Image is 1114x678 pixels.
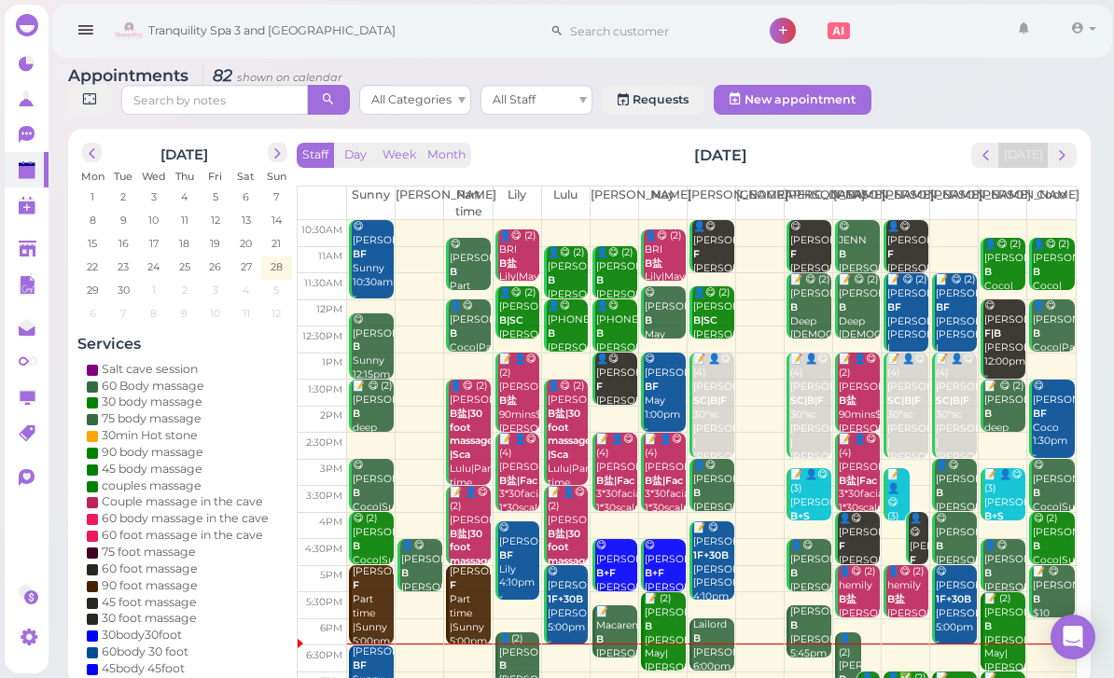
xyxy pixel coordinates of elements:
b: SC|B|F [936,394,969,407]
b: F [910,554,916,566]
b: B [936,487,943,499]
small: shown on calendar [237,71,342,84]
div: 📝 👤😋 (4) [PERSON_NAME] 30"sc [PERSON_NAME] |[PERSON_NAME] |[PERSON_NAME]|[PERSON_NAME] 1:00pm - 3... [886,353,928,547]
span: 15 [86,235,99,252]
span: 27 [239,258,254,275]
b: B [548,327,555,339]
b: B盐 [499,394,517,407]
span: 17 [147,235,160,252]
b: B [353,540,360,552]
h2: [DATE] [161,143,209,163]
b: SC|B|F [887,394,921,407]
span: 11 [241,305,252,322]
div: 👤😋 [PERSON_NAME] [PERSON_NAME]|[PERSON_NAME] 3:00pm - 4:00pm [692,459,734,570]
b: BF [353,248,367,260]
div: 75 foot massage [102,544,196,560]
b: B盐|30 foot massage |Sca [450,408,494,462]
div: 60 Body massage [102,378,204,394]
span: 10 [147,212,161,228]
span: Wed [142,170,166,183]
span: 8 [149,305,160,322]
b: B [1033,266,1040,278]
th: [PERSON_NAME] [833,187,882,220]
div: 😋 [PERSON_NAME] May 11:45am - 12:45pm [644,286,686,383]
span: Thu [175,170,194,183]
b: B+S [790,510,810,522]
div: 👤😋 [PERSON_NAME] Coco|Part time 12:00pm - 1:00pm [449,299,491,410]
b: B盐|Fac [499,475,537,487]
b: B盐 [839,394,856,407]
b: F [693,248,700,260]
button: Week [377,143,423,168]
div: 📝 😋 (2) [PERSON_NAME] Deep [DEMOGRAPHIC_DATA] [PERSON_NAME]|[PERSON_NAME] 11:30am - 12:45pm [789,273,831,412]
span: 24 [146,258,162,275]
span: 23 [116,258,131,275]
span: 6 [88,305,98,322]
div: 30min Hot stone [102,427,198,444]
b: B [839,301,846,313]
span: 2 [180,282,189,298]
div: 👤😋 [PERSON_NAME] [PERSON_NAME] 1:00pm - 2:00pm [595,353,637,450]
b: B盐|Fac [596,475,634,487]
div: 👤😋 [PERSON_NAME] Coco|Part time 12:00pm - 1:00pm [1032,299,1074,410]
b: B [596,274,604,286]
th: Sunny [347,187,396,220]
div: 📝 😋 (2) [PERSON_NAME] deep Sunny |[PERSON_NAME] 1:30pm - 2:30pm [352,380,394,505]
div: 😋 [PERSON_NAME] Coco 1:30pm - 3:00pm [1032,380,1074,477]
b: B [790,619,798,631]
b: B [1033,540,1040,552]
i: 82 [202,65,342,85]
span: Mon [81,170,104,183]
div: 📝 👤😋 (2) [PERSON_NAME] 先做F Lulu|Part time 3:30pm - 5:00pm [449,486,491,653]
span: 19 [208,235,222,252]
div: 60 foot massage [102,560,198,577]
div: 👤😋 (2) BRI Lily|May 10:40am - 11:40am [644,229,686,326]
th: [PERSON_NAME] [687,187,735,220]
span: 9 [179,305,189,322]
b: B [984,620,992,632]
div: 45 body massage [102,461,202,477]
div: 📝 👤😋 (3) [PERSON_NAME] curtain together [PERSON_NAME] |[PERSON_NAME] |[PERSON_NAME] 3:10pm - 4:10pm [789,468,831,662]
div: 😋 [PERSON_NAME] [PERSON_NAME] 4:00pm - 5:00pm [935,512,977,609]
span: 8 [88,212,98,228]
span: 11 [179,212,190,228]
span: 11am [318,250,342,262]
b: F [887,248,894,260]
div: 👤😋 (2) [PERSON_NAME] Coco|[PERSON_NAME] 10:50am - 11:50am [1032,238,1074,349]
span: 10:30am [301,224,342,236]
span: 25 [177,258,192,275]
div: 👤😋 [PERSON_NAME] [PERSON_NAME] |[PERSON_NAME]|[PERSON_NAME] 4:30pm - 5:30pm [983,539,1025,678]
span: 5 [272,282,282,298]
div: 📝 👤😋 (4) [PERSON_NAME] 30"sc [PERSON_NAME] |[PERSON_NAME] |[PERSON_NAME]|[PERSON_NAME] 1:00pm - 3... [789,353,831,547]
div: 90 foot massage [102,577,198,594]
b: B [984,266,992,278]
th: [PERSON_NAME] [930,187,979,220]
span: 1 [150,282,158,298]
div: 😋 [PERSON_NAME] [PERSON_NAME]|May 4:30pm - 5:30pm [644,539,686,636]
span: 3 [211,282,220,298]
div: 👤😋 [PERSON_NAME] [PERSON_NAME] |[PERSON_NAME] 4:00pm - 5:00pm [838,512,880,637]
div: 60body 30 foot [102,643,188,660]
div: 75 body massage [102,410,202,427]
div: 📝 👤😋 (4) [PERSON_NAME] 3*30facial 1*30scalp [PERSON_NAME]|[PERSON_NAME]|[PERSON_NAME]|May 2:30pm ... [838,433,880,600]
div: 👤😋 [PERSON_NAME] [PERSON_NAME]|[PERSON_NAME] 3:00pm - 4:00pm [935,459,977,570]
div: 45 foot massage [102,594,197,611]
span: 29 [85,282,101,298]
div: 👤😋 (2) [PERSON_NAME] [PERSON_NAME]|Lulu 11:00am - 12:00pm [595,246,637,343]
div: 📝 😋 (2) [PERSON_NAME] deep Sunny |[PERSON_NAME] 1:30pm - 2:30pm [983,380,1025,505]
input: Search customer [564,16,745,46]
b: F [596,381,603,393]
a: Requests [602,85,704,115]
div: 😋 [PERSON_NAME] [PERSON_NAME] 12:00pm - 1:30pm [983,299,1025,396]
div: 😋 [PERSON_NAME] Coco|Sunny 3:00pm - 4:00pm [1032,459,1074,556]
div: couples massage [102,477,202,494]
th: [PERSON_NAME] [979,187,1027,220]
span: 4:30pm [305,543,342,555]
div: 😋 [PERSON_NAME] Lily 4:10pm - 5:40pm [498,521,540,618]
button: Staff [297,143,334,168]
div: 30 foot massage [102,610,197,627]
b: 1F+30B [693,549,729,561]
div: 👤😋 (2) [PERSON_NAME] Lulu|Part time 1:30pm - 3:30pm [547,380,589,533]
th: Part time [444,187,493,220]
b: F [839,540,845,552]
